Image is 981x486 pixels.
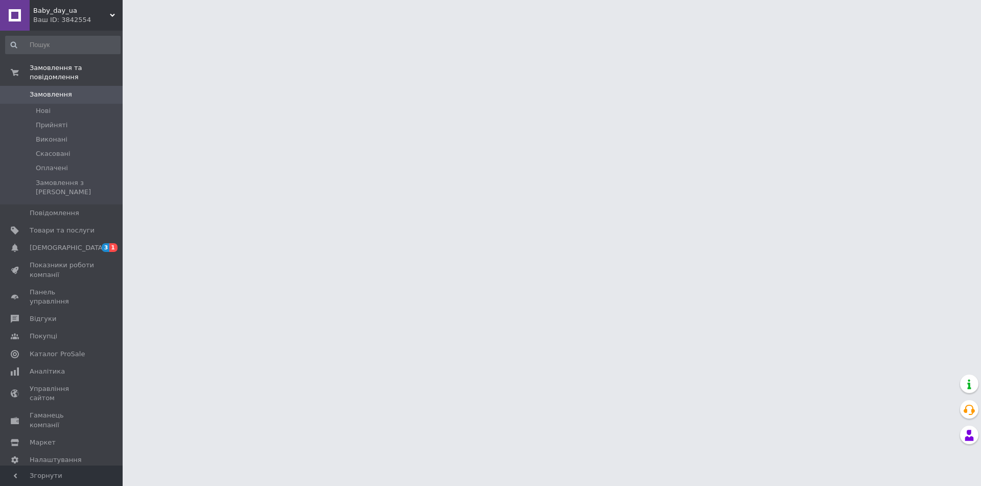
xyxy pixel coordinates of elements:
[30,261,95,279] span: Показники роботи компанії
[36,135,67,144] span: Виконані
[30,350,85,359] span: Каталог ProSale
[30,411,95,429] span: Гаманець компанії
[30,314,56,323] span: Відгуки
[30,384,95,403] span: Управління сайтом
[30,367,65,376] span: Аналітика
[36,149,71,158] span: Скасовані
[5,36,121,54] input: Пошук
[30,63,123,82] span: Замовлення та повідомлення
[30,226,95,235] span: Товари та послуги
[30,209,79,218] span: Повідомлення
[30,438,56,447] span: Маркет
[109,243,118,252] span: 1
[36,121,67,130] span: Прийняті
[33,15,123,25] div: Ваш ID: 3842554
[102,243,110,252] span: 3
[36,106,51,115] span: Нові
[36,164,68,173] span: Оплачені
[30,455,82,465] span: Налаштування
[33,6,110,15] span: Baby_day_ua
[30,243,105,252] span: [DEMOGRAPHIC_DATA]
[36,178,120,197] span: Замовлення з [PERSON_NAME]
[30,90,72,99] span: Замовлення
[30,288,95,306] span: Панель управління
[30,332,57,341] span: Покупці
